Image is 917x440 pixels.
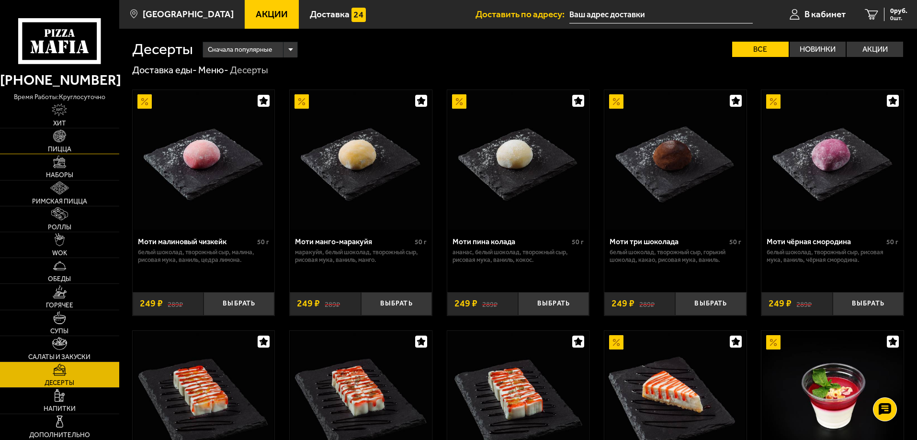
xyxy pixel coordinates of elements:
label: Акции [847,42,903,57]
span: [GEOGRAPHIC_DATA] [143,10,234,19]
span: Каменноостровский проспект, 64П [569,6,753,23]
h1: Десерты [132,42,193,57]
img: Моти пина колада [448,90,588,230]
span: 249 ₽ [454,299,477,308]
span: Салаты и закуски [28,354,91,361]
img: Акционный [609,94,623,109]
a: АкционныйМоти чёрная смородина [761,90,904,230]
span: 0 руб. [890,8,907,14]
div: Моти пина колада [453,237,570,246]
span: WOK [52,250,67,257]
span: Доставка [310,10,350,19]
img: Акционный [137,94,152,109]
span: Дополнительно [29,432,90,439]
span: 249 ₽ [769,299,792,308]
button: Выбрать [204,292,274,316]
span: Пицца [48,146,71,153]
span: В кабинет [804,10,846,19]
span: Акции [256,10,288,19]
s: 289 ₽ [796,299,812,308]
img: Акционный [766,335,781,350]
p: белый шоколад, творожный сыр, малина, рисовая мука, ваниль, цедра лимона. [138,248,270,264]
a: АкционныйМоти манго-маракуйя [290,90,432,230]
button: Выбрать [833,292,904,316]
a: АкционныйМоти малиновый чизкейк [133,90,275,230]
span: Напитки [44,406,76,412]
img: Моти манго-маракуйя [291,90,430,230]
span: 249 ₽ [140,299,163,308]
button: Выбрать [361,292,432,316]
span: Наборы [46,172,73,179]
span: Хит [53,120,66,127]
div: Моти малиновый чизкейк [138,237,255,246]
a: Доставка еды- [132,64,197,76]
img: Моти чёрная смородина [763,90,903,230]
label: Новинки [790,42,846,57]
s: 289 ₽ [325,299,340,308]
span: 0 шт. [890,15,907,21]
button: Выбрать [675,292,746,316]
span: Римская пицца [32,198,87,205]
s: 289 ₽ [482,299,498,308]
span: Доставить по адресу: [475,10,569,19]
img: Моти три шоколада [605,90,745,230]
div: Моти чёрная смородина [767,237,884,246]
span: Супы [50,328,68,335]
button: Выбрать [518,292,589,316]
span: Десерты [45,380,74,386]
input: Ваш адрес доставки [569,6,753,23]
p: белый шоколад, творожный сыр, горький шоколад, какао, рисовая мука, ваниль. [610,248,741,264]
span: Роллы [48,224,71,231]
s: 289 ₽ [639,299,655,308]
div: Моти манго-маракуйя [295,237,412,246]
span: 50 г [572,238,584,246]
s: 289 ₽ [168,299,183,308]
div: Десерты [230,64,268,77]
img: Акционный [609,335,623,350]
img: Моти малиновый чизкейк [134,90,273,230]
img: Акционный [452,94,466,109]
span: 249 ₽ [297,299,320,308]
p: ананас, белый шоколад, творожный сыр, рисовая мука, ваниль, кокос. [453,248,584,264]
span: 249 ₽ [611,299,634,308]
img: Акционный [766,94,781,109]
span: Горячее [46,302,73,309]
label: Все [732,42,789,57]
img: Акционный [294,94,309,109]
a: АкционныйМоти три шоколада [604,90,747,230]
a: АкционныйМоти пина колада [447,90,589,230]
a: Меню- [198,64,228,76]
span: Обеды [48,276,71,282]
span: 50 г [415,238,427,246]
span: 50 г [257,238,269,246]
p: маракуйя, белый шоколад, творожный сыр, рисовая мука, ваниль, манго. [295,248,427,264]
div: Моти три шоколада [610,237,727,246]
span: 50 г [886,238,898,246]
p: белый шоколад, творожный сыр, рисовая мука, ваниль, чёрная смородина. [767,248,898,264]
span: 50 г [729,238,741,246]
img: 15daf4d41897b9f0e9f617042186c801.svg [351,8,366,22]
span: Сначала популярные [208,41,272,59]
